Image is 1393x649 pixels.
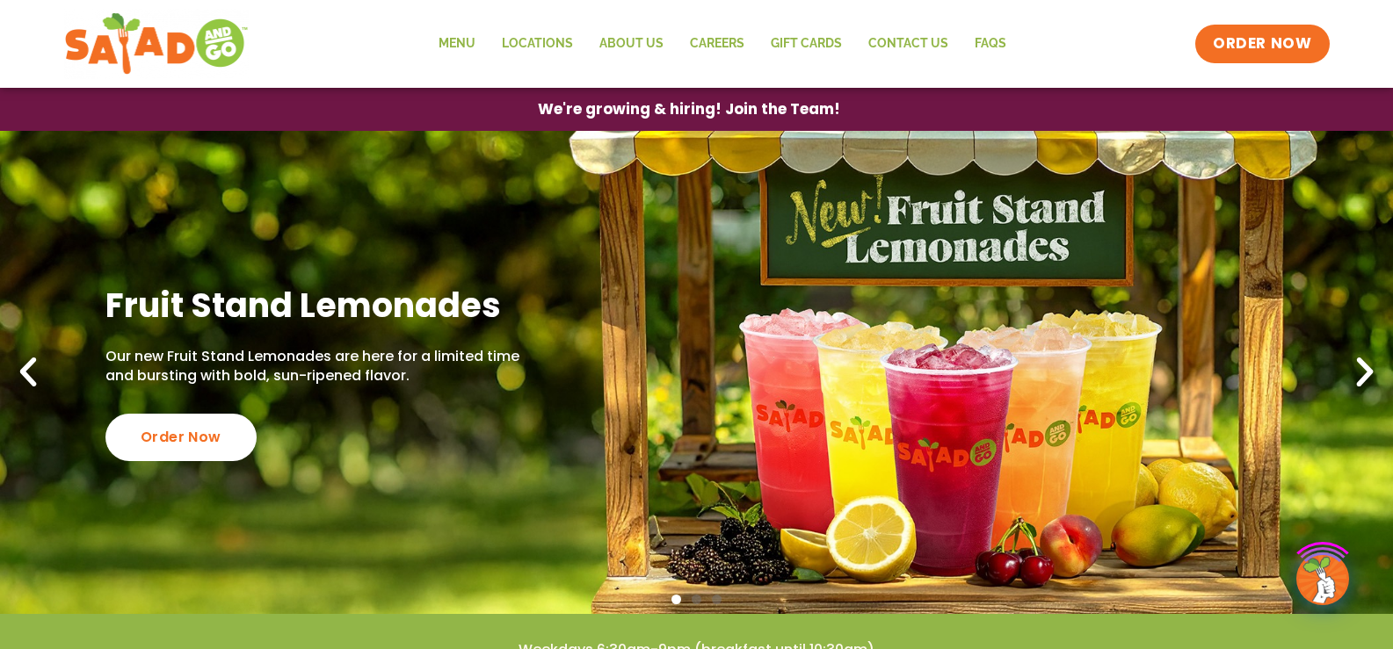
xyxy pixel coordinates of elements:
[64,9,250,79] img: new-SAG-logo-768×292
[511,89,867,130] a: We're growing & hiring! Join the Team!
[1195,25,1329,63] a: ORDER NOW
[677,24,758,64] a: Careers
[105,414,257,461] div: Order Now
[1213,33,1311,54] span: ORDER NOW
[758,24,855,64] a: GIFT CARDS
[586,24,677,64] a: About Us
[105,284,530,327] h2: Fruit Stand Lemonades
[671,595,681,604] span: Go to slide 1
[425,24,489,64] a: Menu
[105,347,530,386] p: Our new Fruit Stand Lemonades are here for a limited time and bursting with bold, sun-ripened fla...
[692,595,701,604] span: Go to slide 2
[961,24,1019,64] a: FAQs
[489,24,586,64] a: Locations
[538,102,840,117] span: We're growing & hiring! Join the Team!
[855,24,961,64] a: Contact Us
[9,353,47,392] div: Previous slide
[425,24,1019,64] nav: Menu
[1346,353,1384,392] div: Next slide
[712,595,722,604] span: Go to slide 3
